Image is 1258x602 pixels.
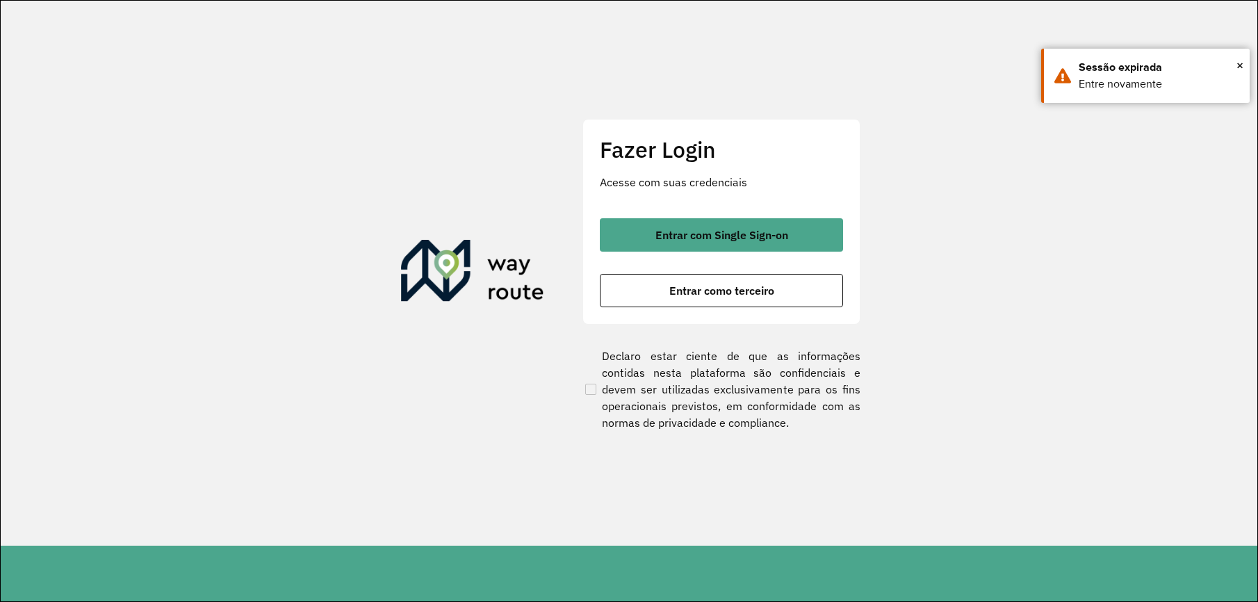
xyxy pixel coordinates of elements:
[600,174,843,190] p: Acesse com suas credenciais
[600,136,843,163] h2: Fazer Login
[1079,76,1239,92] div: Entre novamente
[600,218,843,252] button: button
[655,229,788,241] span: Entrar com Single Sign-on
[1236,55,1243,76] span: ×
[1079,59,1239,76] div: Sessão expirada
[582,348,860,431] label: Declaro estar ciente de que as informações contidas nesta plataforma são confidenciais e devem se...
[1236,55,1243,76] button: Close
[401,240,544,307] img: Roteirizador AmbevTech
[669,285,774,296] span: Entrar como terceiro
[600,274,843,307] button: button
